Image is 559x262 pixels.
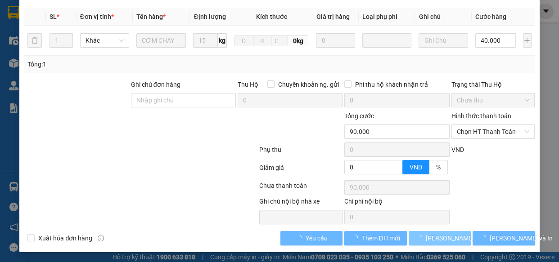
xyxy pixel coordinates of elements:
span: 0kg [288,36,309,46]
span: Chuyển khoản ng. gửi [275,80,343,89]
span: VND [451,146,464,153]
span: info-circle [98,235,104,241]
div: Chưa thanh toán [258,181,344,196]
label: Hình thức thanh toán [451,112,511,120]
span: loading [296,235,306,241]
button: [PERSON_NAME] và In [473,231,535,245]
th: Ghi chú [415,8,471,26]
button: Yêu cầu [280,231,343,245]
span: Kích thước [256,13,287,20]
span: Thêm ĐH mới [361,233,400,243]
span: loading [352,235,361,241]
span: Tổng cước [344,112,374,120]
span: Định lượng [194,13,226,20]
input: VD: Bàn, Ghế [136,33,185,48]
label: Ghi chú đơn hàng [131,81,180,88]
span: Thu Hộ [238,81,258,88]
button: [PERSON_NAME] thay đổi [409,231,471,245]
span: [PERSON_NAME] và In [490,233,553,243]
span: Yêu cầu [306,233,328,243]
span: VND [410,164,422,171]
button: delete [27,33,42,48]
span: loading [416,235,426,241]
span: Xuất hóa đơn hàng [35,233,96,243]
input: 0 [316,33,355,48]
span: [PERSON_NAME] thay đổi [426,233,498,243]
div: Giảm giá [258,163,344,178]
div: Trạng thái Thu Hộ [451,80,535,89]
span: % [436,164,441,171]
span: kg [218,33,227,48]
div: Ghi chú nội bộ nhà xe [259,196,343,210]
span: Đơn vị tính [80,13,114,20]
span: loading [480,235,490,241]
th: Loại phụ phí [359,8,415,26]
button: plus [523,33,531,48]
span: Cước hàng [475,13,506,20]
span: Phí thu hộ khách nhận trả [352,80,432,89]
input: D [234,36,253,46]
span: Giá trị hàng [316,13,349,20]
input: Ghi chú đơn hàng [131,93,236,107]
span: Tên hàng [136,13,166,20]
input: Ghi Chú [419,33,468,48]
input: R [253,36,272,46]
div: Phụ thu [258,145,344,160]
span: Chọn HT Thanh Toán [457,125,530,138]
div: Tổng: 1 [27,59,216,69]
input: C [271,36,288,46]
button: Thêm ĐH mới [344,231,406,245]
span: Chưa thu [457,93,530,107]
span: Khác [86,34,124,47]
div: Chi phí nội bộ [344,196,449,210]
span: SL [50,13,57,20]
